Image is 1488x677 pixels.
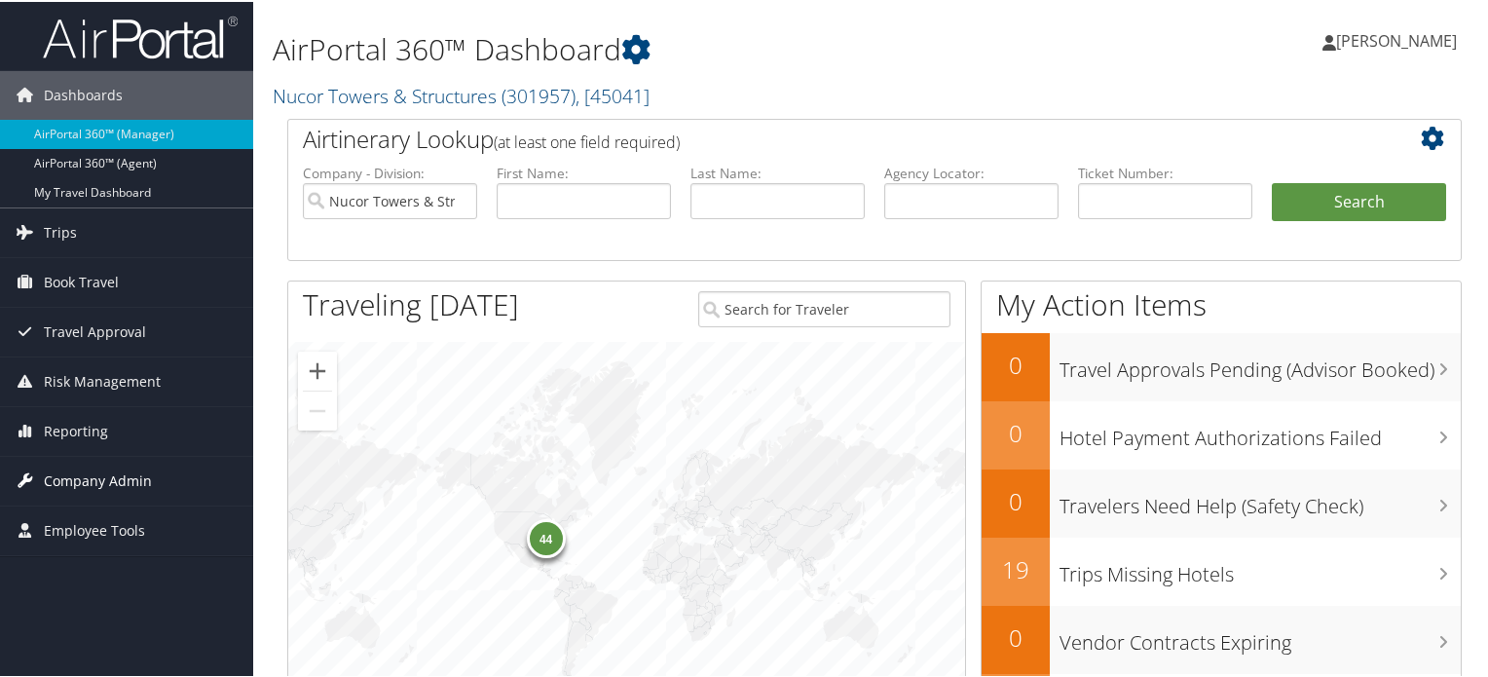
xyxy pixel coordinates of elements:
div: 44 [526,517,565,556]
h2: 0 [982,483,1050,516]
a: 0Travel Approvals Pending (Advisor Booked) [982,331,1461,399]
h3: Vendor Contracts Expiring [1060,618,1461,655]
a: [PERSON_NAME] [1322,10,1476,68]
label: Agency Locator: [884,162,1059,181]
span: Employee Tools [44,505,145,553]
span: [PERSON_NAME] [1336,28,1457,50]
span: Book Travel [44,256,119,305]
label: Last Name: [690,162,865,181]
h1: Traveling [DATE] [303,282,519,323]
label: First Name: [497,162,671,181]
h2: Airtinerary Lookup [303,121,1349,154]
span: , [ 45041 ] [576,81,650,107]
a: 0Travelers Need Help (Safety Check) [982,468,1461,536]
a: 19Trips Missing Hotels [982,536,1461,604]
h2: 0 [982,620,1050,653]
button: Zoom out [298,390,337,429]
img: airportal-logo.png [43,13,238,58]
h3: Hotel Payment Authorizations Failed [1060,413,1461,450]
h3: Travel Approvals Pending (Advisor Booked) [1060,345,1461,382]
span: Risk Management [44,356,161,404]
button: Search [1272,181,1446,220]
a: 0Vendor Contracts Expiring [982,604,1461,672]
span: Trips [44,207,77,255]
h1: AirPortal 360™ Dashboard [273,27,1075,68]
h3: Trips Missing Hotels [1060,549,1461,586]
button: Zoom in [298,350,337,389]
input: Search for Traveler [698,289,951,325]
h1: My Action Items [982,282,1461,323]
h3: Travelers Need Help (Safety Check) [1060,481,1461,518]
span: Dashboards [44,69,123,118]
a: Nucor Towers & Structures [273,81,650,107]
span: Company Admin [44,455,152,504]
h2: 0 [982,347,1050,380]
a: 0Hotel Payment Authorizations Failed [982,399,1461,468]
span: Reporting [44,405,108,454]
span: (at least one field required) [494,130,680,151]
h2: 19 [982,551,1050,584]
label: Ticket Number: [1078,162,1252,181]
span: ( 301957 ) [502,81,576,107]
span: Travel Approval [44,306,146,355]
label: Company - Division: [303,162,477,181]
h2: 0 [982,415,1050,448]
